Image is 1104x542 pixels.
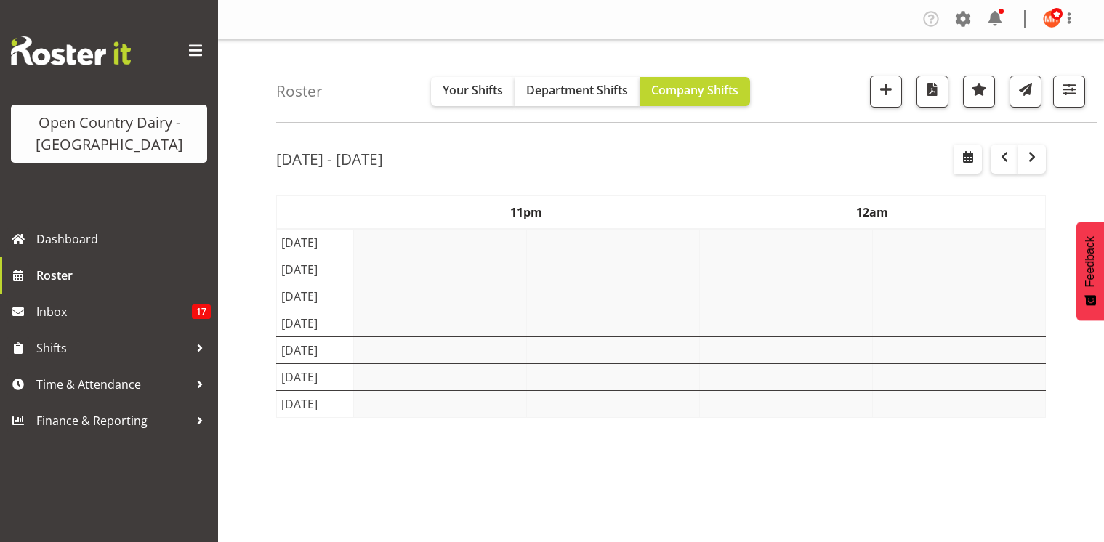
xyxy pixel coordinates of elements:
[277,310,354,336] td: [DATE]
[699,195,1045,229] th: 12am
[443,82,503,98] span: Your Shifts
[353,195,699,229] th: 11pm
[36,410,189,432] span: Finance & Reporting
[954,145,982,174] button: Select a specific date within the roster.
[1010,76,1041,108] button: Send a list of all shifts for the selected filtered period to all rostered employees.
[1053,76,1085,108] button: Filter Shifts
[1084,236,1097,287] span: Feedback
[277,283,354,310] td: [DATE]
[36,228,211,250] span: Dashboard
[526,82,628,98] span: Department Shifts
[1076,222,1104,320] button: Feedback - Show survey
[277,336,354,363] td: [DATE]
[192,304,211,319] span: 17
[651,82,738,98] span: Company Shifts
[36,264,211,286] span: Roster
[36,373,189,395] span: Time & Attendance
[515,77,640,106] button: Department Shifts
[916,76,948,108] button: Download a PDF of the roster according to the set date range.
[640,77,750,106] button: Company Shifts
[276,83,323,100] h4: Roster
[431,77,515,106] button: Your Shifts
[25,112,193,155] div: Open Country Dairy - [GEOGRAPHIC_DATA]
[1043,10,1060,28] img: milkreception-horotiu8286.jpg
[36,301,192,323] span: Inbox
[870,76,902,108] button: Add a new shift
[277,229,354,256] td: [DATE]
[11,36,131,65] img: Rosterit website logo
[277,363,354,390] td: [DATE]
[277,256,354,283] td: [DATE]
[276,150,383,169] h2: [DATE] - [DATE]
[277,390,354,417] td: [DATE]
[963,76,995,108] button: Highlight an important date within the roster.
[36,337,189,359] span: Shifts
